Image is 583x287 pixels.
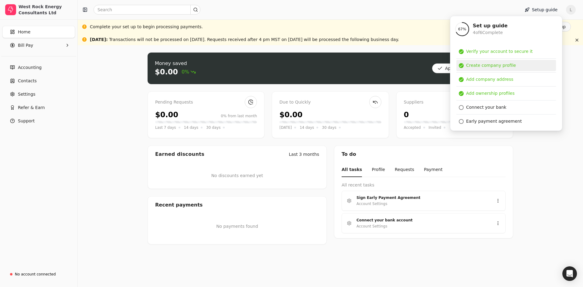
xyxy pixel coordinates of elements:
button: Requests [395,163,414,177]
div: No account connected [15,272,56,277]
div: All recent tasks [342,182,506,188]
div: Connect your bank [466,104,506,111]
div: No discounts earned yet [211,163,263,189]
span: 14 days [300,125,314,131]
div: $0.00 [279,109,302,120]
div: Recent payments [148,196,326,214]
div: Early payment agreement [466,118,522,125]
button: All tasks [342,163,362,177]
div: Verify your account to secure it [466,48,533,55]
p: No payments found [155,223,319,230]
div: Earned discounts [155,151,204,158]
button: Profile [372,163,385,177]
span: [DATE] : [90,37,108,42]
span: Home [18,29,30,35]
button: Payment [424,163,442,177]
div: Set up guide [473,22,508,29]
div: Add company address [466,76,513,83]
a: Home [2,26,75,38]
span: Invited [429,125,441,131]
div: Money saved [155,60,196,67]
span: Accounting [18,64,42,71]
span: Contacts [18,78,37,84]
a: Settings [2,88,75,100]
div: Connect your bank account [356,217,486,223]
span: 14 days [184,125,198,131]
div: Create company profile [466,62,516,69]
div: Open Intercom Messenger [562,266,577,281]
div: Complete your set up to begin processing payments. [90,24,203,30]
div: Setup guide [450,16,562,131]
div: Last 3 months [289,151,319,158]
button: Support [2,115,75,127]
div: Add ownership profiles [466,90,515,97]
button: Refer & Earn [2,101,75,114]
div: Account Settings [356,201,387,207]
span: Support [18,118,35,124]
span: [DATE] [279,125,292,131]
div: Pending Requests [155,99,257,106]
span: Accepted [404,125,421,131]
span: 30 days [206,125,220,131]
span: 30 days [322,125,336,131]
div: Suppliers [404,99,506,106]
div: Sign Early Payment Agreement [356,195,486,201]
button: Bill Pay [2,39,75,51]
span: Last 7 days [155,125,176,131]
div: Transactions will not be processed on [DATE]. Requests received after 4 pm MST on [DATE] will be ... [90,36,399,43]
div: To do [334,146,513,163]
div: 0% from last month [221,113,257,119]
div: 0 [404,109,409,120]
span: Settings [18,91,35,97]
div: $0.00 [155,109,178,120]
div: West Rock Energy Consultants Ltd [19,4,72,16]
button: Approve bills [432,63,478,73]
div: 4 of 6 Complete [473,29,508,36]
a: Contacts [2,75,75,87]
input: Search [94,5,200,15]
span: Refer & Earn [18,104,45,111]
a: Accounting [2,61,75,73]
button: L [566,5,576,15]
button: Setup guide [520,5,562,15]
div: Account Settings [356,223,387,229]
span: 67 % [458,26,466,32]
div: Due to Quickly [279,99,381,106]
span: Bill Pay [18,42,33,49]
span: 0% [182,68,196,76]
div: $0.00 [155,67,178,77]
a: No account connected [2,269,75,280]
